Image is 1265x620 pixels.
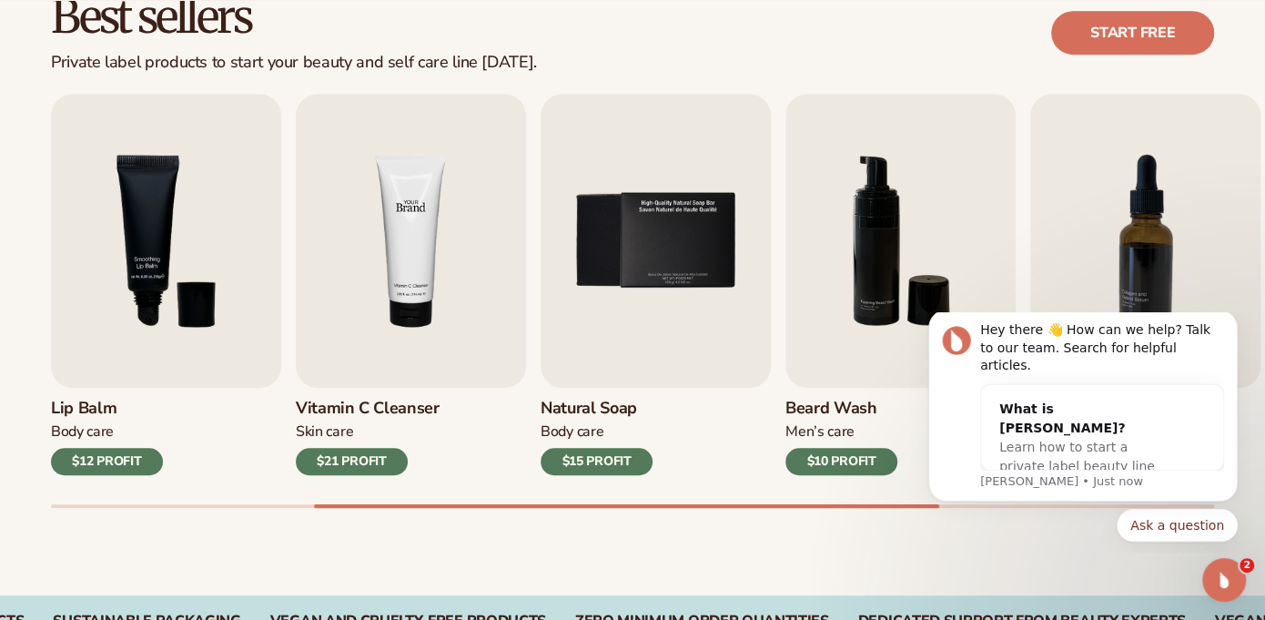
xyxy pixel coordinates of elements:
[51,399,163,419] h3: Lip Balm
[785,448,897,475] div: $10 PROFIT
[785,422,897,442] div: Men’s Care
[80,73,286,198] div: What is [PERSON_NAME]?Learn how to start a private label beauty line with [PERSON_NAME]
[1030,94,1260,475] a: 7 / 9
[296,94,526,388] img: Shopify Image 8
[79,9,323,63] div: Hey there 👋 How can we help? Talk to our team. Search for helpful articles.
[51,448,163,475] div: $12 PROFIT
[541,422,653,442] div: Body Care
[51,53,537,73] div: Private label products to start your beauty and self care line [DATE].
[541,94,771,475] a: 5 / 9
[1240,558,1254,573] span: 2
[1202,558,1246,602] iframe: Intercom live chat
[51,94,281,475] a: 3 / 9
[98,127,254,180] span: Learn how to start a private label beauty line with [PERSON_NAME]
[541,399,653,419] h3: Natural Soap
[41,14,70,43] img: Profile image for Lee
[27,197,337,229] div: Quick reply options
[51,422,163,442] div: Body Care
[216,197,337,229] button: Quick reply: Ask a question
[79,161,323,178] p: Message from Lee, sent Just now
[901,312,1265,553] iframe: Intercom notifications message
[296,94,526,475] a: 4 / 9
[296,448,408,475] div: $21 PROFIT
[1051,11,1214,55] a: Start free
[98,87,268,126] div: What is [PERSON_NAME]?
[785,94,1016,475] a: 6 / 9
[785,399,897,419] h3: Beard Wash
[541,448,653,475] div: $15 PROFIT
[296,422,440,442] div: Skin Care
[79,9,323,158] div: Message content
[296,399,440,419] h3: Vitamin C Cleanser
